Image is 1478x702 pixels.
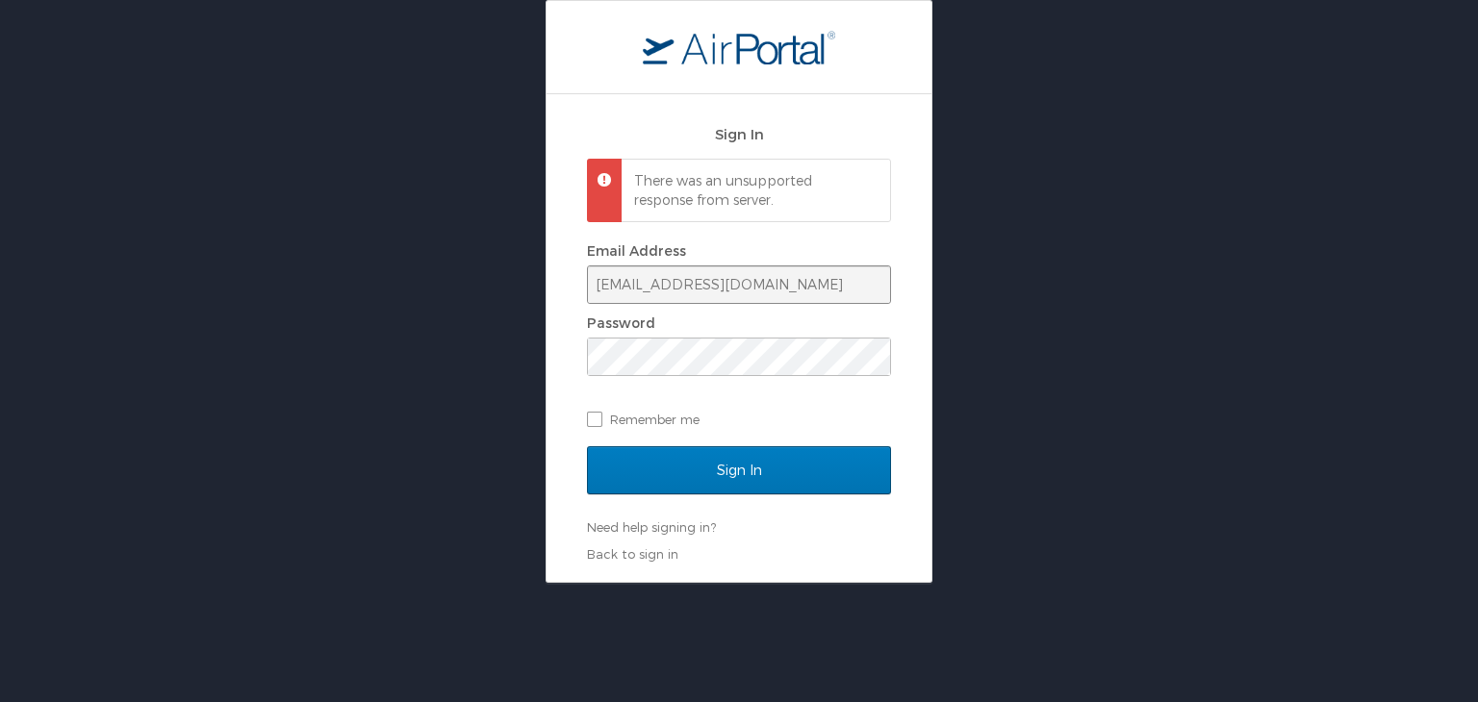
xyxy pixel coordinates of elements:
label: Email Address [587,242,686,259]
p: There was an unsupported response from server. [634,171,873,209]
h2: Sign In [587,123,891,145]
a: Need help signing in? [587,519,716,535]
label: Remember me [587,405,891,434]
label: Password [587,314,655,331]
img: logo [643,30,835,64]
a: Back to sign in [587,546,678,562]
input: Sign In [587,446,891,494]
